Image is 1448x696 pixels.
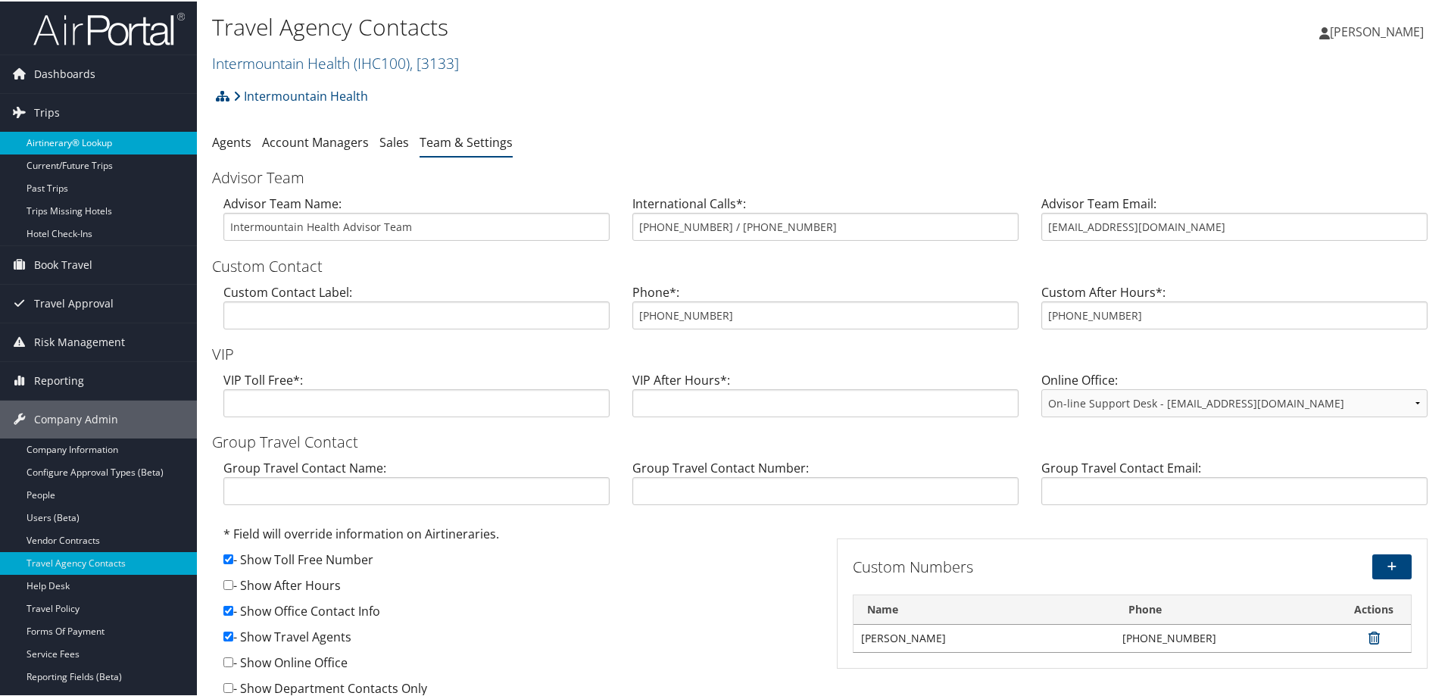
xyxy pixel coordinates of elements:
[621,282,1030,340] div: Phone*:
[212,51,459,72] a: Intermountain Health
[1337,594,1411,623] th: Actions: activate to sort column ascending
[212,133,251,149] a: Agents
[223,549,814,575] div: - Show Toll Free Number
[212,282,621,340] div: Custom Contact Label:
[853,555,1222,576] h3: Custom Numbers
[223,523,814,549] div: * Field will override information on Airtineraries.
[34,322,125,360] span: Risk Management
[1030,193,1439,251] div: Advisor Team Email:
[621,457,1030,516] div: Group Travel Contact Number:
[223,652,814,678] div: - Show Online Office
[354,51,410,72] span: ( IHC100 )
[420,133,513,149] a: Team & Settings
[223,575,814,601] div: - Show After Hours
[34,54,95,92] span: Dashboards
[621,193,1030,251] div: International Calls*:
[212,193,621,251] div: Advisor Team Name:
[33,10,185,45] img: airportal-logo.png
[262,133,369,149] a: Account Managers
[34,245,92,282] span: Book Travel
[223,626,814,652] div: - Show Travel Agents
[212,457,621,516] div: Group Travel Contact Name:
[34,283,114,321] span: Travel Approval
[410,51,459,72] span: , [ 3133 ]
[1030,457,1439,516] div: Group Travel Contact Email:
[1330,22,1424,39] span: [PERSON_NAME]
[212,342,1439,364] h3: VIP
[854,594,1115,623] th: Name: activate to sort column descending
[212,254,1439,276] h3: Custom Contact
[1115,623,1337,651] td: [PHONE_NUMBER]
[1030,282,1439,340] div: Custom After Hours*:
[34,92,60,130] span: Trips
[1319,8,1439,53] a: [PERSON_NAME]
[212,370,621,428] div: VIP Toll Free*:
[212,10,1030,42] h1: Travel Agency Contacts
[1115,594,1337,623] th: Phone: activate to sort column ascending
[379,133,409,149] a: Sales
[854,623,1115,651] td: [PERSON_NAME]
[233,80,368,110] a: Intermountain Health
[34,399,118,437] span: Company Admin
[34,360,84,398] span: Reporting
[621,370,1030,428] div: VIP After Hours*:
[1030,370,1439,428] div: Online Office:
[212,430,1439,451] h3: Group Travel Contact
[212,166,1439,187] h3: Advisor Team
[223,601,814,626] div: - Show Office Contact Info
